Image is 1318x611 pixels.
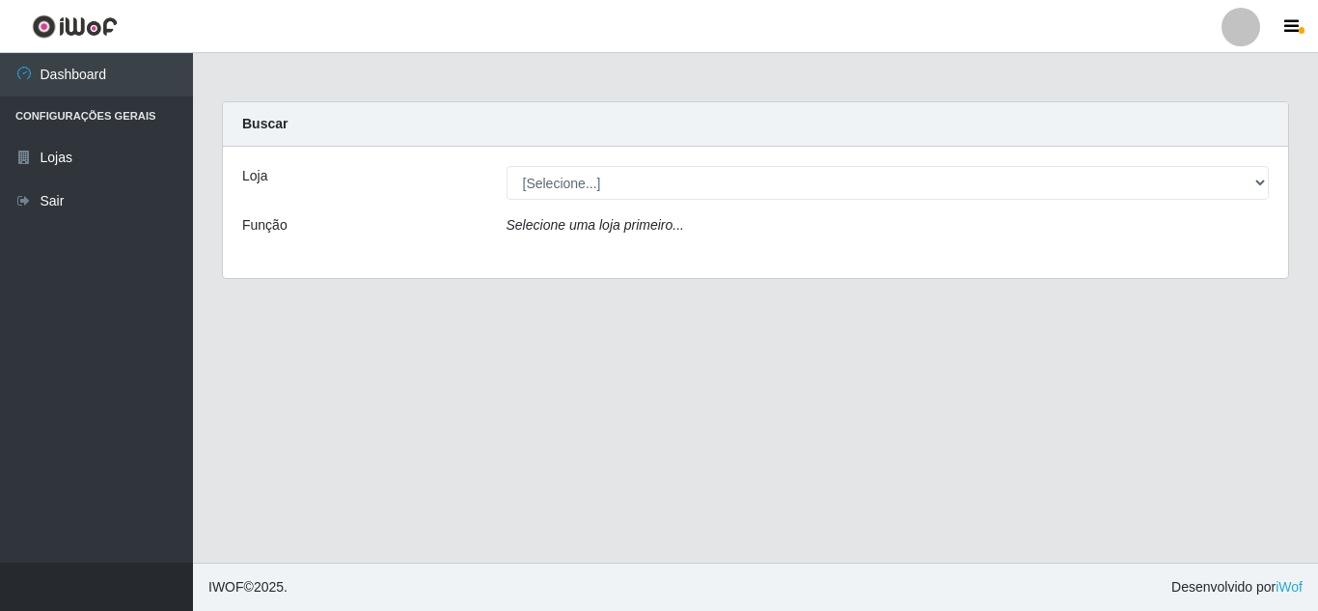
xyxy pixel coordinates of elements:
[242,116,288,131] strong: Buscar
[208,579,244,595] span: IWOF
[208,577,288,597] span: © 2025 .
[242,215,288,236] label: Função
[1276,579,1303,595] a: iWof
[242,166,267,186] label: Loja
[32,14,118,39] img: CoreUI Logo
[1171,577,1303,597] span: Desenvolvido por
[507,217,684,233] i: Selecione uma loja primeiro...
